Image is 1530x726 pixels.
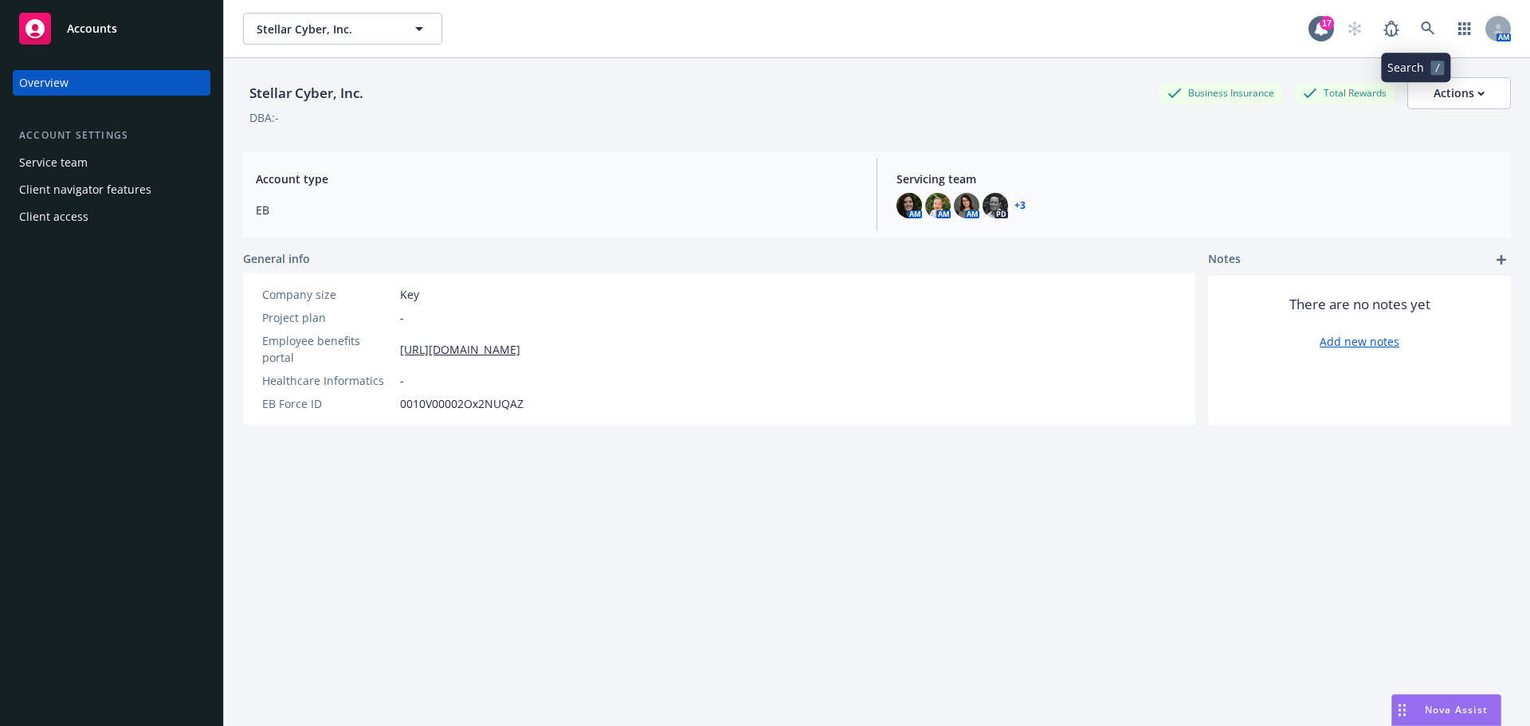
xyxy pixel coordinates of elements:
a: Start snowing [1339,13,1371,45]
img: photo [896,193,922,218]
a: Report a Bug [1375,13,1407,45]
div: Service team [19,150,88,175]
span: Notes [1208,250,1241,269]
span: Nova Assist [1425,703,1488,716]
span: General info [243,250,310,267]
div: Overview [19,70,69,96]
span: Key [400,286,419,303]
div: Stellar Cyber, Inc. [243,83,370,104]
a: Overview [13,70,210,96]
div: Actions [1434,78,1485,108]
button: Stellar Cyber, Inc. [243,13,442,45]
span: There are no notes yet [1289,295,1430,314]
button: Actions [1407,77,1511,109]
span: Account type [256,171,857,187]
a: Client access [13,204,210,230]
div: EB Force ID [262,395,394,412]
div: DBA: - [249,109,279,126]
a: Switch app [1449,13,1481,45]
a: Service team [13,150,210,175]
div: Client navigator features [19,177,151,202]
span: Stellar Cyber, Inc. [257,21,394,37]
img: photo [954,193,979,218]
div: Account settings [13,128,210,143]
div: Healthcare Informatics [262,372,394,389]
div: 17 [1320,14,1334,28]
div: Company size [262,286,394,303]
img: photo [983,193,1008,218]
span: Servicing team [896,171,1498,187]
a: Add new notes [1320,333,1399,350]
img: photo [925,193,951,218]
div: Employee benefits portal [262,332,394,366]
div: Client access [19,204,88,230]
div: Total Rewards [1295,83,1395,103]
span: - [400,372,404,389]
div: Project plan [262,309,394,326]
a: Client navigator features [13,177,210,202]
a: Accounts [13,6,210,51]
a: add [1492,250,1511,269]
span: Accounts [67,22,117,35]
span: 0010V00002Ox2NUQAZ [400,395,524,412]
div: Business Insurance [1159,83,1282,103]
button: Nova Assist [1391,694,1501,726]
span: EB [256,202,857,218]
span: - [400,309,404,326]
div: Drag to move [1392,695,1412,725]
a: +3 [1014,201,1026,210]
a: [URL][DOMAIN_NAME] [400,341,520,358]
a: Search [1412,13,1444,45]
